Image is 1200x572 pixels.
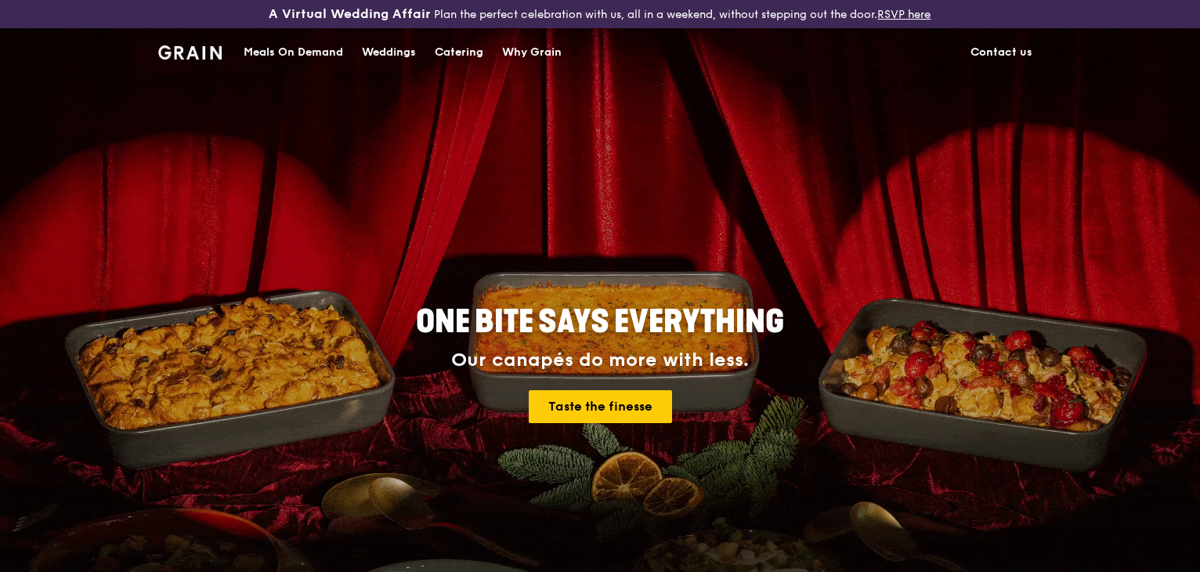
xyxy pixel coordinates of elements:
a: Contact us [961,29,1042,76]
h3: A Virtual Wedding Affair [269,6,431,22]
a: Weddings [352,29,425,76]
div: Our canapés do more with less. [318,349,882,371]
a: RSVP here [877,8,931,21]
div: Plan the perfect celebration with us, all in a weekend, without stepping out the door. [200,6,999,22]
div: Weddings [362,29,416,76]
a: Why Grain [493,29,571,76]
div: Catering [435,29,483,76]
img: Grain [158,45,222,60]
a: Taste the finesse [529,390,672,423]
a: GrainGrain [158,27,222,74]
div: Meals On Demand [244,29,343,76]
div: Why Grain [502,29,562,76]
a: Catering [425,29,493,76]
span: ONE BITE SAYS EVERYTHING [416,303,784,341]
